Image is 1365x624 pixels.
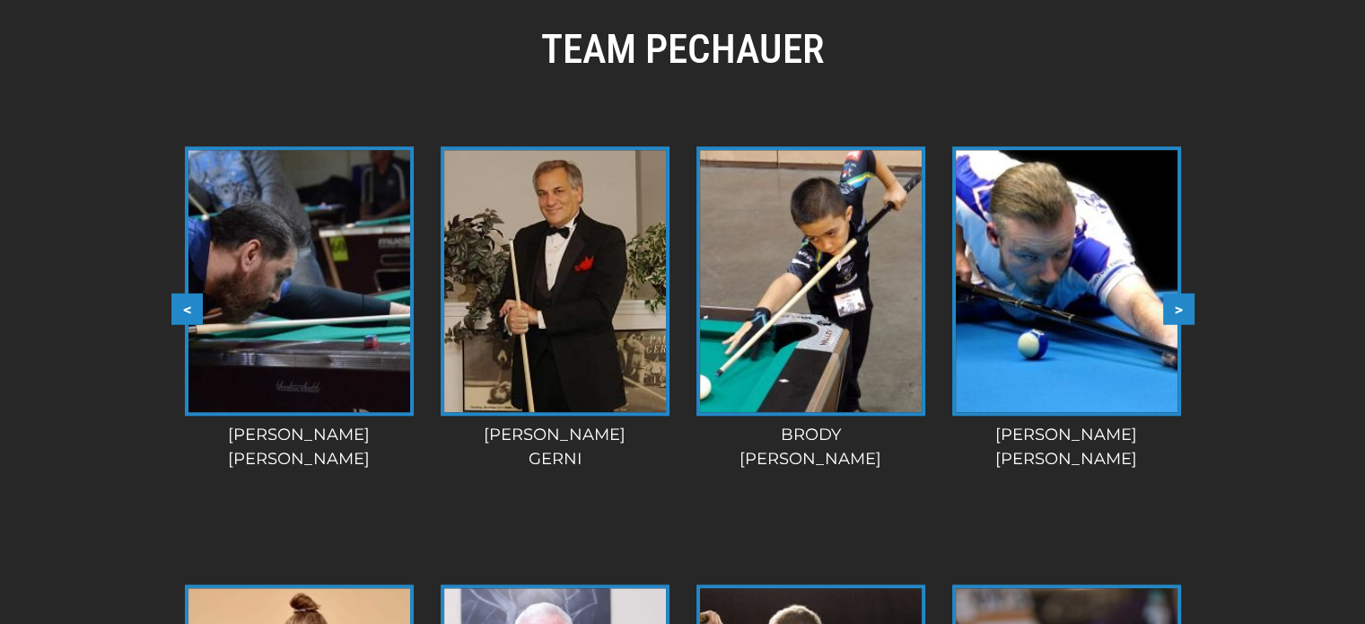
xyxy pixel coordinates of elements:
div: Brody [PERSON_NAME] [689,423,931,471]
img: paul-gerni-225x281.jpg [443,150,665,412]
button: > [1163,294,1194,325]
div: Carousel Navigation [171,294,1194,325]
div: [PERSON_NAME] [PERSON_NAME] [945,423,1186,471]
a: Brody[PERSON_NAME] [689,146,931,471]
div: [PERSON_NAME] Gerni [433,423,675,471]
img: mason-koch-e1609250757373-225x320.jpg [955,150,1177,412]
img: Brody-2-225x320.jpg [699,150,921,412]
h2: TEAM PECHAUER [171,25,1194,74]
a: [PERSON_NAME]Gerni [433,146,675,471]
div: [PERSON_NAME] [PERSON_NAME] [178,423,419,471]
img: steve-douglas-225x320.jpg [188,150,409,412]
a: [PERSON_NAME][PERSON_NAME] [945,146,1186,471]
a: [PERSON_NAME][PERSON_NAME] [178,146,419,471]
button: < [171,294,203,325]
